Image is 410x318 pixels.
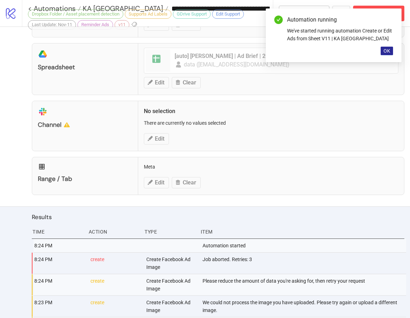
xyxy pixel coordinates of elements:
div: Action [88,225,139,238]
div: We've started running automation Create or Edit Ads from Sheet V11 | KA [GEOGRAPHIC_DATA] [287,27,393,42]
div: 8:24 PM [34,253,85,274]
button: OK [381,47,393,55]
div: Supports Ad Labels [125,10,171,19]
div: Automation running [287,16,393,24]
div: Last Update: Nov-11 [28,20,76,29]
div: Reminder Ads [77,20,113,29]
button: To Builder [279,6,330,21]
div: Create Facebook Ad Image [146,296,197,317]
div: Time [32,225,83,238]
div: v11 [115,20,129,29]
div: create [90,253,141,274]
div: Automation started [202,239,406,252]
a: < Automations [28,5,81,12]
button: Abort Run [353,6,404,21]
div: GDrive Support [173,10,211,19]
div: Create Facebook Ad Image [146,253,197,274]
div: Job aborted. Retries: 3 [202,253,406,274]
div: Type [144,225,195,238]
h2: Results [32,212,404,222]
div: create [90,274,141,295]
span: KA [GEOGRAPHIC_DATA] [81,4,163,13]
div: Item [200,225,404,238]
div: 8:24 PM [34,274,85,295]
button: ... [332,6,350,21]
div: Dropbox Folder / Asset placement detection [28,10,123,19]
div: Please reduce the amount of data you're asking for, then retry your request [202,274,406,295]
span: check-circle [274,16,283,24]
div: 8:24 PM [34,239,85,252]
div: Create Facebook Ad Image [146,274,197,295]
div: Edit Support [212,10,244,19]
div: create [90,296,141,317]
div: We could not process the image you have uploaded. Please try again or upload a different image. [202,296,406,317]
div: 8:23 PM [34,296,85,317]
span: OK [383,48,390,54]
a: KA [GEOGRAPHIC_DATA] [81,5,168,12]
